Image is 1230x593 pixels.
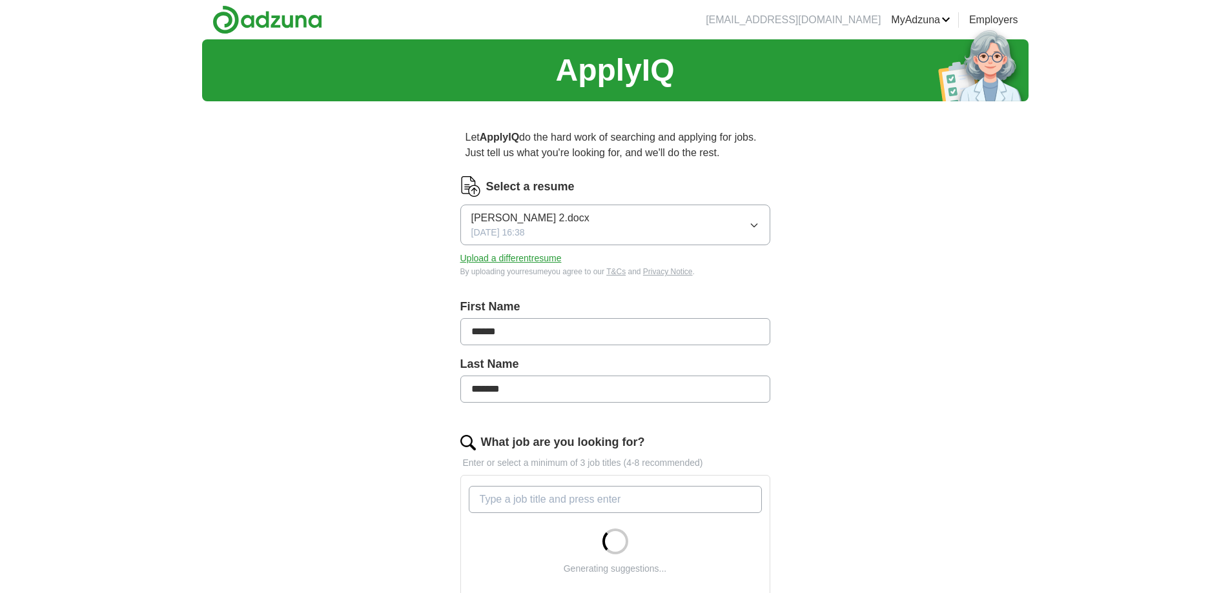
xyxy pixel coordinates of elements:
h1: ApplyIQ [555,47,674,94]
span: [PERSON_NAME] 2.docx [471,210,589,226]
label: First Name [460,298,770,316]
strong: ApplyIQ [480,132,519,143]
li: [EMAIL_ADDRESS][DOMAIN_NAME] [706,12,881,28]
span: [DATE] 16:38 [471,226,525,239]
div: Generating suggestions... [564,562,667,576]
a: MyAdzuna [891,12,950,28]
label: Last Name [460,356,770,373]
p: Enter or select a minimum of 3 job titles (4-8 recommended) [460,456,770,470]
a: Employers [969,12,1018,28]
button: Upload a differentresume [460,252,562,265]
button: [PERSON_NAME] 2.docx[DATE] 16:38 [460,205,770,245]
p: Let do the hard work of searching and applying for jobs. Just tell us what you're looking for, an... [460,125,770,166]
label: Select a resume [486,178,575,196]
a: T&Cs [606,267,626,276]
img: Adzuna logo [212,5,322,34]
div: By uploading your resume you agree to our and . [460,266,770,277]
img: search.png [460,435,476,450]
label: What job are you looking for? [481,434,645,451]
input: Type a job title and press enter [469,486,762,513]
a: Privacy Notice [643,267,693,276]
img: CV Icon [460,176,481,197]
